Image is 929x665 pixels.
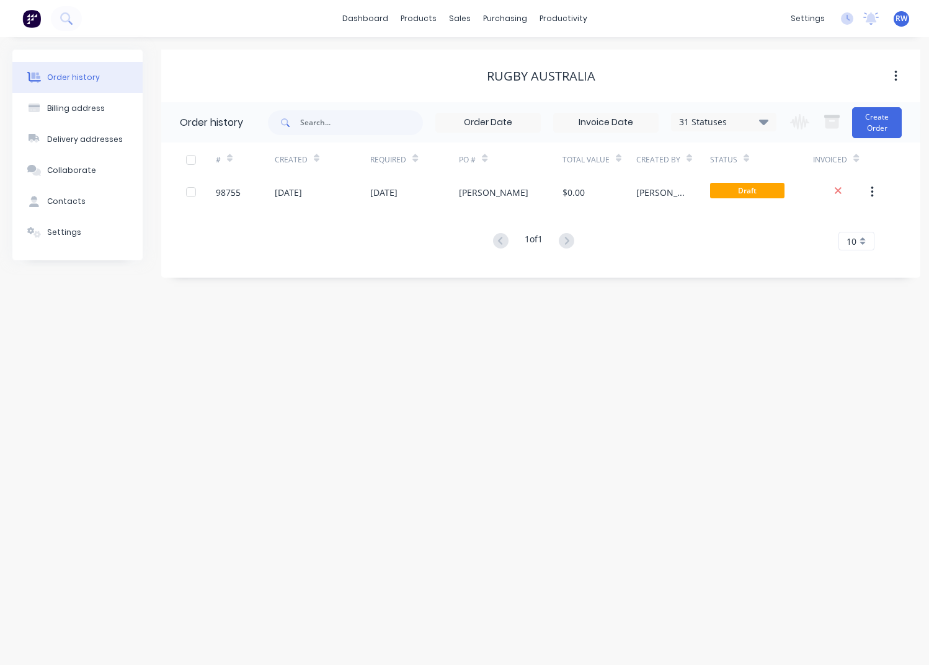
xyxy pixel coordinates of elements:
[47,103,105,114] div: Billing address
[813,143,872,177] div: Invoiced
[47,134,123,145] div: Delivery addresses
[785,9,831,28] div: settings
[554,113,658,132] input: Invoice Date
[370,186,398,199] div: [DATE]
[336,9,394,28] a: dashboard
[394,9,443,28] div: products
[12,124,143,155] button: Delivery addresses
[443,9,477,28] div: sales
[636,154,680,165] div: Created By
[12,155,143,186] button: Collaborate
[47,227,81,238] div: Settings
[477,9,533,28] div: purchasing
[300,110,423,135] input: Search...
[180,115,243,130] div: Order history
[216,186,241,199] div: 98755
[710,183,785,198] span: Draft
[562,143,636,177] div: Total Value
[12,217,143,248] button: Settings
[562,186,585,199] div: $0.00
[22,9,41,28] img: Factory
[12,93,143,124] button: Billing address
[533,9,593,28] div: productivity
[459,154,476,165] div: PO #
[710,143,814,177] div: Status
[636,143,710,177] div: Created By
[487,69,595,84] div: Rugby Australia
[896,13,907,24] span: RW
[216,154,221,165] div: #
[852,107,902,138] button: Create Order
[672,115,776,129] div: 31 Statuses
[459,186,528,199] div: [PERSON_NAME]
[847,235,856,248] span: 10
[12,62,143,93] button: Order history
[525,232,543,250] div: 1 of 1
[636,186,685,199] div: [PERSON_NAME]
[562,154,610,165] div: Total Value
[47,165,96,176] div: Collaborate
[436,113,540,132] input: Order Date
[47,72,100,83] div: Order history
[216,143,275,177] div: #
[370,154,406,165] div: Required
[370,143,459,177] div: Required
[275,154,308,165] div: Created
[47,196,86,207] div: Contacts
[710,154,737,165] div: Status
[275,186,302,199] div: [DATE]
[275,143,371,177] div: Created
[813,154,847,165] div: Invoiced
[459,143,562,177] div: PO #
[12,186,143,217] button: Contacts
